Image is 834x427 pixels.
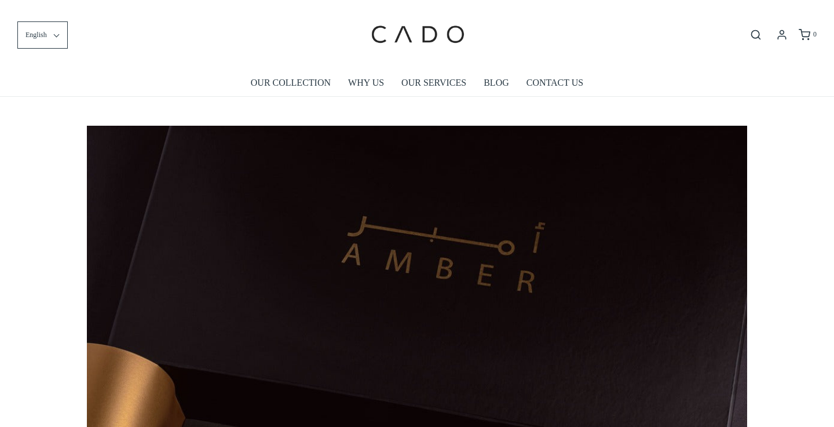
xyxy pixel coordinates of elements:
[798,29,817,41] a: 0
[17,21,68,49] button: English
[368,9,466,61] img: cadogifting
[813,30,817,38] span: 0
[348,70,384,96] a: WHY US
[745,28,766,41] button: Open search bar
[401,70,466,96] a: OUR SERVICES
[526,70,583,96] a: CONTACT US
[251,70,331,96] a: OUR COLLECTION
[25,30,47,41] span: English
[484,70,509,96] a: BLOG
